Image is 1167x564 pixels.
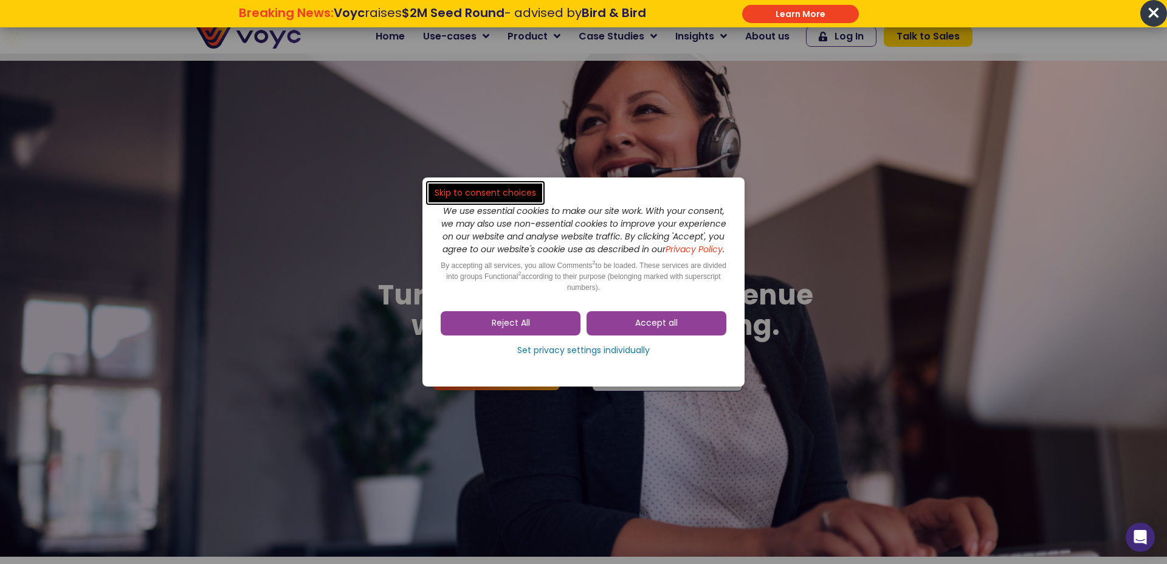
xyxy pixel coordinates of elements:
[593,260,596,266] sup: 2
[429,184,542,202] a: Skip to consent choices
[587,311,726,335] a: Accept all
[441,261,726,292] span: By accepting all services, you allow Comments to be loaded. These services are divided into group...
[441,342,726,360] a: Set privacy settings individually
[635,317,678,329] span: Accept all
[518,270,521,277] sup: 2
[441,311,580,335] a: Reject All
[492,317,530,329] span: Reject All
[517,345,650,357] span: Set privacy settings individually
[666,243,723,255] a: Privacy Policy
[441,205,726,255] i: We use essential cookies to make our site work. With your consent, we may also use non-essential ...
